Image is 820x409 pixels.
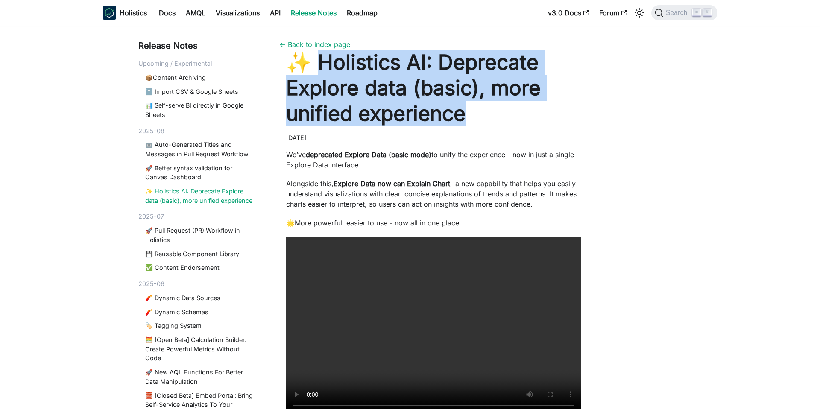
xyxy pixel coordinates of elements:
[594,6,632,20] a: Forum
[703,9,712,16] kbd: K
[286,218,581,228] p: 🌟 More powerful, easier to use - now all in one place.
[145,87,255,96] a: ⬆️ Import CSV & Google Sheets
[633,6,646,20] button: Switch between dark and light mode (currently light mode)
[120,8,147,18] b: Holistics
[145,187,255,205] a: ✨ Holistics AI: Deprecate Explore data (basic), more unified experience
[145,73,255,82] a: 📦Content Archiving
[265,6,286,20] a: API
[145,321,255,330] a: 🏷️ Tagging System
[181,6,211,20] a: AMQL
[286,50,581,126] h1: ✨ Holistics AI: Deprecate Explore data (basic), more unified experience
[138,39,259,52] div: Release Notes
[692,9,701,16] kbd: ⌘
[154,6,181,20] a: Docs
[138,212,259,221] div: 2025-07
[145,249,255,259] a: 💾 Reusable Component Library
[102,6,147,20] a: HolisticsHolistics
[102,6,116,20] img: Holistics
[286,134,306,141] time: [DATE]
[286,149,581,170] p: We’ve to unify the experience - now in just a single Explore Data interface.
[279,40,350,49] a: ← Back to index page
[286,178,581,209] p: Alongside this, - a new capability that helps you easily understand visualizations with clear, co...
[543,6,594,20] a: v3.0 Docs
[145,293,255,303] a: 🧨 Dynamic Data Sources
[286,6,342,20] a: Release Notes
[138,39,259,409] nav: Blog recent posts navigation
[145,164,255,182] a: 🚀 Better syntax validation for Canvas Dashboard
[145,226,255,244] a: 🚀 Pull Request (PR) Workflow in Holistics
[138,279,259,289] div: 2025-06
[211,6,265,20] a: Visualizations
[306,150,431,159] strong: deprecated Explore Data (basic mode)
[145,140,255,158] a: 🤖 Auto-Generated Titles and Messages in Pull Request Workflow
[145,335,255,363] a: 🧮 [Open Beta] Calculation Builder: Create Powerful Metrics Without Code
[145,101,255,119] a: 📊 Self-serve BI directly in Google Sheets
[145,307,255,317] a: 🧨 Dynamic Schemas
[145,368,255,386] a: 🚀 New AQL Functions For Better Data Manipulation
[138,59,259,68] div: Upcoming / Experimental
[138,126,259,136] div: 2025-08
[663,9,693,17] span: Search
[145,263,255,272] a: ✅ Content Endorsement
[651,5,717,20] button: Search (Command+K)
[342,6,383,20] a: Roadmap
[334,179,450,188] strong: Explore Data now can Explain Chart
